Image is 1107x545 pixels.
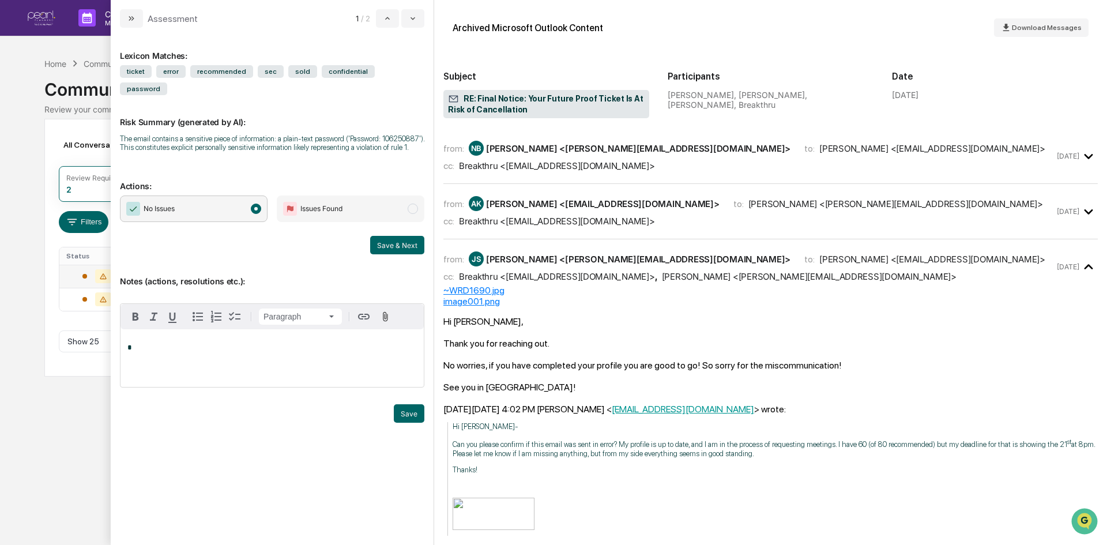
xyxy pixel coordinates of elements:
[486,143,790,154] div: [PERSON_NAME] <[PERSON_NAME][EMAIL_ADDRESS][DOMAIN_NAME]>
[258,65,284,78] span: sec
[39,88,189,100] div: Start new chat
[459,160,655,171] div: Breakthru <[EMAIL_ADDRESS][DOMAIN_NAME]>
[469,251,484,266] div: JS
[66,174,122,182] div: Review Required
[163,307,182,326] button: Underline
[84,59,177,69] div: Communications Archive
[612,404,754,415] a: [EMAIL_ADDRESS][DOMAIN_NAME]
[59,136,146,154] div: All Conversations
[23,145,74,157] span: Preclearance
[486,254,790,265] div: [PERSON_NAME] <[PERSON_NAME][EMAIL_ADDRESS][DOMAIN_NAME]>
[190,65,253,78] span: recommended
[12,24,210,43] p: How can we help?
[443,143,464,154] span: from:
[126,307,145,326] button: Bold
[7,163,77,183] a: 🔎Data Lookup
[81,195,140,204] a: Powered byPylon
[356,14,359,23] span: 1
[443,160,454,171] span: cc:
[84,146,93,156] div: 🗄️
[300,203,342,215] span: Issues Found
[96,9,154,19] p: Calendar
[819,254,1045,265] div: [PERSON_NAME] <[EMAIL_ADDRESS][DOMAIN_NAME]>
[819,143,1045,154] div: [PERSON_NAME] <[EMAIL_ADDRESS][DOMAIN_NAME]>
[453,422,1098,431] p: Hi [PERSON_NAME]-
[1070,507,1101,538] iframe: Open customer support
[994,18,1089,37] button: Download Messages
[144,203,175,215] span: No Issues
[96,19,154,27] p: Manage Tasks
[28,10,55,26] img: logo
[443,198,464,209] span: from:
[443,404,1098,415] div: [DATE][DATE] 4:02 PM [PERSON_NAME] < > wrote:
[120,103,424,127] p: Risk Summary (generated by AI):
[259,309,342,325] button: Block type
[443,338,1098,349] div: Thank you for reaching out.
[443,71,649,82] h2: Subject
[12,146,21,156] div: 🖐️
[44,70,1063,100] div: Communications Archive
[892,71,1098,82] h2: Date
[668,71,873,82] h2: Participants
[44,59,66,69] div: Home
[12,88,32,109] img: 1746055101610-c473b297-6a78-478c-a979-82029cc54cd1
[39,100,146,109] div: We're available if you need us!
[733,198,744,209] span: to:
[486,198,720,209] div: [PERSON_NAME] <[EMAIL_ADDRESS][DOMAIN_NAME]>
[145,307,163,326] button: Italic
[443,296,1098,307] div: image001.png
[375,309,396,325] button: Attach files
[95,145,143,157] span: Attestations
[115,196,140,204] span: Pylon
[120,167,424,191] p: Actions:
[459,271,655,282] div: Breakthru <[EMAIL_ADDRESS][DOMAIN_NAME]>
[7,141,79,161] a: 🖐️Preclearance
[443,360,1098,371] div: No worries, if you have completed your profile you are good to go! So sorry for the miscommunicat...
[283,202,297,216] img: Flag
[120,37,424,61] div: Lexicon Matches:
[804,143,815,154] span: to:
[66,185,71,194] div: 2
[443,216,454,227] span: cc:
[443,285,1098,296] div: ~WRD1690.jpg
[44,104,1063,114] div: Review your communication records across channels
[120,82,167,95] span: password
[748,198,1043,209] div: [PERSON_NAME] <[PERSON_NAME][EMAIL_ADDRESS][DOMAIN_NAME]>
[453,498,534,530] img: ii_198c3f0f07f4cff312
[120,262,424,286] p: Notes (actions, resolutions etc.):
[1012,24,1082,32] span: Download Messages
[120,134,424,152] div: The email contains a sensitive piece of information: a plain-text password ('Password: 106250887'...
[288,65,317,78] span: sold
[120,65,152,78] span: ticket
[453,22,603,33] div: Archived Microsoft Outlook Content
[59,247,135,265] th: Status
[1057,262,1079,271] time: Tuesday, August 19, 2025 at 4:06:50 PM
[322,65,375,78] span: confidential
[453,465,1098,474] p: Thanks!
[662,271,957,282] div: [PERSON_NAME] <[PERSON_NAME][EMAIL_ADDRESS][DOMAIN_NAME]>
[668,90,873,110] div: [PERSON_NAME], [PERSON_NAME], [PERSON_NAME], Breakthru
[370,236,424,254] button: Save & Next
[156,65,186,78] span: error
[443,254,464,265] span: from:
[459,216,655,227] div: Breakthru <[EMAIL_ADDRESS][DOMAIN_NAME]>
[443,271,454,282] span: cc:
[459,271,657,282] span: ,
[126,202,140,216] img: Checkmark
[394,404,424,423] button: Save
[79,141,148,161] a: 🗄️Attestations
[23,167,73,179] span: Data Lookup
[892,90,918,100] div: [DATE]
[453,438,1098,457] p: Can you please confirm if this email was sent in error? My profile is up to date, and I am in the...
[804,254,815,265] span: to:
[1057,152,1079,160] time: Tuesday, August 19, 2025 at 3:52:44 PM
[469,141,484,156] div: NB
[1067,438,1071,446] sup: st
[59,211,109,233] button: Filters
[469,196,484,211] div: AK
[148,13,198,24] div: Assessment
[361,14,374,23] span: / 2
[448,93,645,115] span: RE: Final Notice: Your Future Proof Ticket Is At Risk of Cancellation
